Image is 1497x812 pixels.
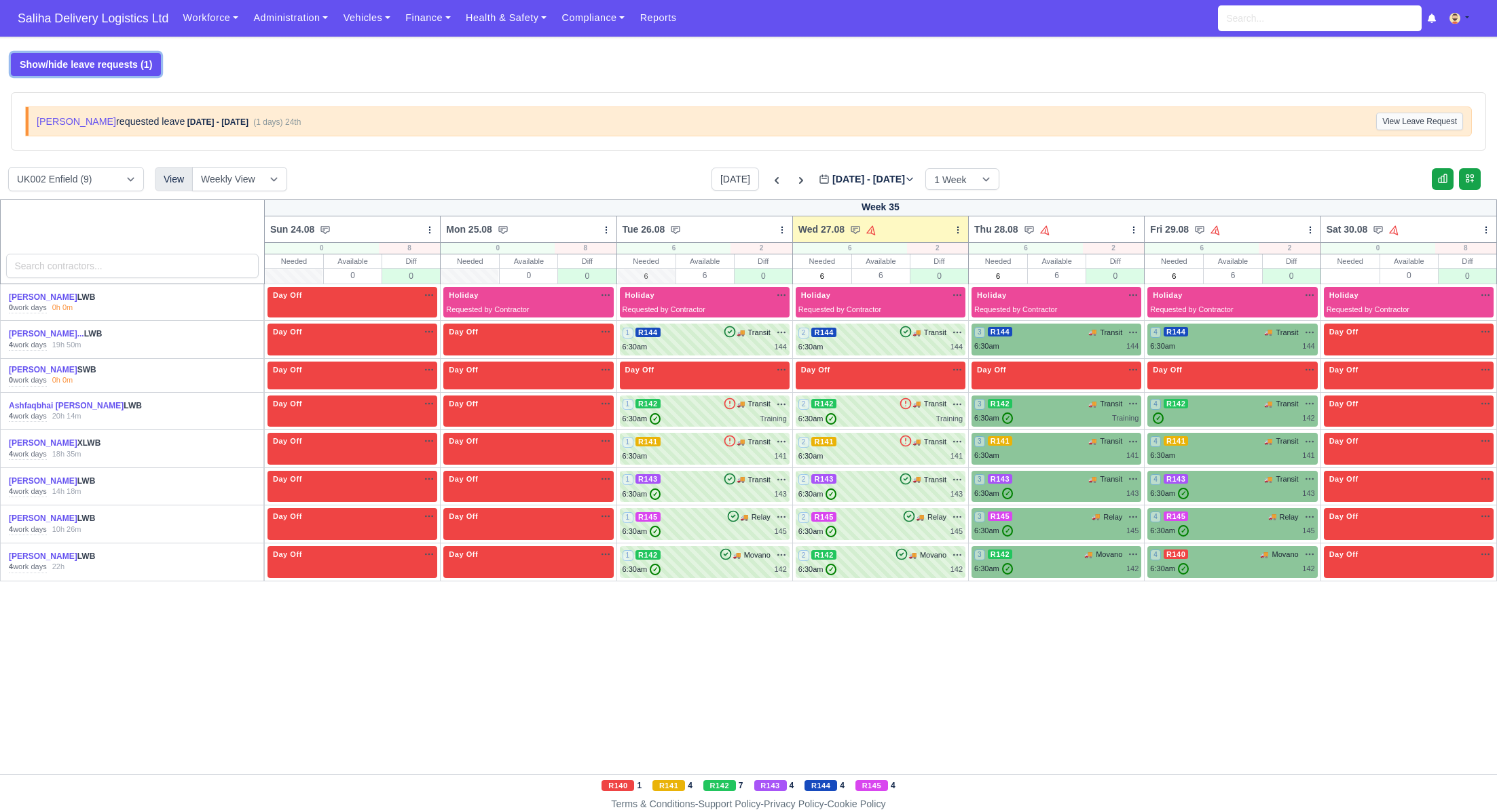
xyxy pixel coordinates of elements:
[798,413,837,425] div: 6:30am
[270,290,305,300] span: Day Off
[752,511,771,523] span: Relay
[264,199,1496,216] div: Week 35
[974,549,985,560] span: 3
[635,328,661,337] span: R144
[974,436,985,447] span: 3
[11,53,161,76] button: Show/hide leave requests (1)
[916,512,924,522] span: 🚚
[1268,511,1276,522] span: 🚚
[1084,549,1092,560] span: 🚚
[735,254,792,268] div: Diff
[155,167,193,191] div: View
[1260,549,1268,560] span: 🚚
[285,117,301,127] span: 24th
[9,340,47,351] div: work days
[379,243,440,254] div: 8
[635,437,661,446] span: R141
[52,375,73,386] div: 0h 0m
[52,486,81,497] div: 14h 18m
[798,512,809,523] span: 2
[611,798,695,809] a: Terms & Conditions
[737,474,745,484] span: 🚚
[382,254,440,268] div: Diff
[9,476,77,486] a: [PERSON_NAME]
[1112,412,1139,424] div: Training
[731,243,792,254] div: 2
[623,399,633,410] span: 1
[798,526,837,537] div: 6:30am
[270,365,305,374] span: Day Off
[324,254,382,268] div: Available
[623,550,633,561] span: 1
[735,268,792,284] div: 0
[748,474,771,486] span: Transit
[740,512,748,522] span: 🚚
[1086,254,1144,268] div: Diff
[798,290,834,300] span: Holiday
[9,329,84,339] a: [PERSON_NAME]...
[9,400,150,412] div: LWB
[1164,474,1189,484] span: R143
[635,474,661,484] span: R143
[446,474,481,484] span: Day Off
[1380,254,1438,268] div: Available
[811,399,836,408] span: R142
[1218,5,1422,31] input: Search...
[9,450,13,458] strong: 4
[9,411,47,422] div: work days
[798,488,837,500] div: 6:30am
[446,290,481,300] span: Holiday
[1164,549,1189,559] span: R140
[246,5,335,31] a: Administration
[1150,474,1161,485] span: 4
[1272,549,1298,560] span: Movano
[632,5,684,31] a: Reports
[1150,290,1185,300] span: Holiday
[500,268,557,282] div: 0
[52,303,73,313] div: 0h 0m
[9,303,47,313] div: work days
[798,474,809,485] span: 2
[852,254,910,268] div: Available
[912,399,921,409] span: 🚚
[52,524,81,535] div: 10h 26m
[6,254,259,278] input: Search contractors...
[1327,436,1361,446] span: Day Off
[446,399,481,408] span: Day Off
[1429,747,1497,812] iframe: Chat Widget
[1150,450,1175,461] div: 6:30am
[974,488,1013,499] div: 6:30am
[988,549,1013,559] span: R142
[1088,474,1096,484] span: 🚚
[270,474,305,484] span: Day Off
[1150,327,1161,338] span: 4
[270,549,305,559] span: Day Off
[1100,327,1122,339] span: Transit
[1327,399,1361,408] span: Day Off
[9,513,150,524] div: LWB
[270,399,305,408] span: Day Off
[1002,488,1013,499] span: ✓
[988,327,1013,336] span: R144
[1327,549,1361,559] span: Day Off
[623,290,658,300] span: Holiday
[623,328,633,339] span: 1
[974,511,985,522] span: 3
[744,549,771,561] span: Movano
[9,375,47,386] div: work days
[1276,398,1298,410] span: Transit
[270,327,305,336] span: Day Off
[9,486,47,497] div: work days
[1096,549,1122,560] span: Movano
[458,5,555,31] a: Health & Safety
[798,328,809,339] span: 2
[988,511,1013,521] span: R145
[617,243,731,254] div: 6
[1100,473,1122,485] span: Transit
[187,117,248,127] strong: [DATE] - [DATE]
[623,526,661,537] div: 6:30am
[1028,268,1086,282] div: 6
[798,223,845,236] span: Wed 27.08
[924,474,946,486] span: Transit
[1100,436,1122,447] span: Transit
